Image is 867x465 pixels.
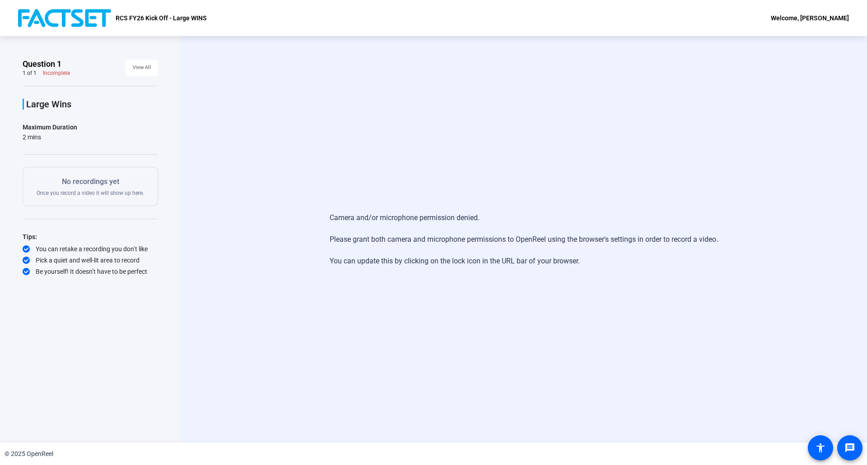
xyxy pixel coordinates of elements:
[771,13,849,23] div: Welcome, [PERSON_NAME]
[23,69,37,77] div: 1 of 1
[23,244,158,253] div: You can retake a recording you don’t like
[23,267,158,276] div: Be yourself! It doesn’t have to be perfect
[26,99,158,110] p: Large Wins
[133,61,151,74] span: View All
[23,231,158,242] div: Tips:
[126,60,158,76] button: View All
[5,449,53,459] div: © 2025 OpenReel
[18,9,111,27] img: OpenReel logo
[23,59,61,69] span: Question 1
[815,442,826,453] mat-icon: accessibility
[37,176,144,187] p: No recordings yet
[844,442,855,453] mat-icon: message
[23,133,77,142] div: 2 mins
[43,69,70,77] div: Incomplete
[116,13,207,23] p: RCS FY26 Kick Off - Large WINS
[37,176,144,197] div: Once you record a video it will show up here.
[23,256,158,265] div: Pick a quiet and well-lit area to record
[23,122,77,133] div: Maximum Duration
[330,203,718,276] div: Camera and/or microphone permission denied. Please grant both camera and microphone permissions t...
